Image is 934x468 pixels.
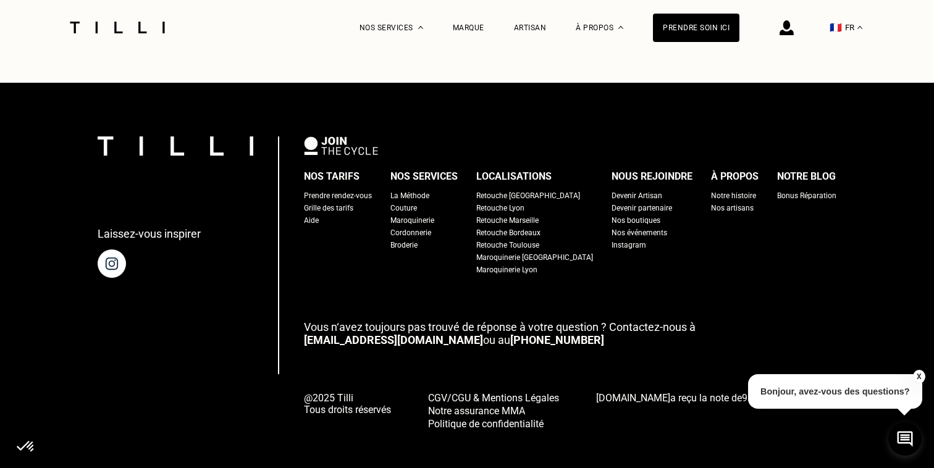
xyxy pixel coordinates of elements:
span: a reçu la note de sur avis. [596,392,833,404]
a: Politique de confidentialité [428,417,559,430]
a: [PHONE_NUMBER] [510,333,604,346]
span: [DOMAIN_NAME] [596,392,670,404]
p: ou au [304,320,836,346]
span: 9.4 [742,392,755,404]
div: Notre blog [777,167,836,186]
a: Retouche [GEOGRAPHIC_DATA] [476,190,580,202]
a: Cordonnerie [390,227,431,239]
span: Notre assurance MMA [428,405,525,417]
div: Nous rejoindre [612,167,692,186]
img: logo Join The Cycle [304,136,378,155]
a: Retouche Toulouse [476,239,539,251]
a: Retouche Bordeaux [476,227,541,239]
img: Menu déroulant à propos [618,26,623,29]
a: Couture [390,202,417,214]
span: @2025 Tilli [304,392,391,404]
a: Nos boutiques [612,214,660,227]
img: logo Tilli [98,136,253,156]
a: Maroquinerie [390,214,434,227]
span: 🇫🇷 [830,22,842,33]
a: Marque [453,23,484,32]
a: Broderie [390,239,418,251]
a: Notre assurance MMA [428,404,559,417]
a: Prendre rendez-vous [304,190,372,202]
a: Nos artisans [711,202,754,214]
a: Maroquinerie Lyon [476,264,537,276]
a: Maroquinerie [GEOGRAPHIC_DATA] [476,251,593,264]
div: À propos [711,167,759,186]
button: X [912,370,925,383]
div: Nos tarifs [304,167,360,186]
a: Retouche Marseille [476,214,539,227]
span: Vous n‘avez toujours pas trouvé de réponse à votre question ? Contactez-nous à [304,320,696,333]
a: Notre histoire [711,190,756,202]
div: Nos services [390,167,458,186]
a: Prendre soin ici [653,14,739,42]
span: / [742,392,771,404]
a: Instagram [612,239,646,251]
a: Nos événements [612,227,667,239]
a: Grille des tarifs [304,202,353,214]
img: page instagram de Tilli une retoucherie à domicile [98,249,126,278]
a: Devenir partenaire [612,202,672,214]
a: [EMAIL_ADDRESS][DOMAIN_NAME] [304,333,483,346]
a: Aide [304,214,319,227]
a: Retouche Lyon [476,202,524,214]
span: Politique de confidentialité [428,418,544,430]
img: icône connexion [780,20,794,35]
p: Bonjour, avez-vous des questions? [748,374,922,409]
img: Menu déroulant [418,26,423,29]
a: La Méthode [390,190,429,202]
span: Tous droits réservés [304,404,391,416]
a: Bonus Réparation [777,190,836,202]
div: Localisations [476,167,552,186]
a: Artisan [514,23,547,32]
img: menu déroulant [857,26,862,29]
a: Devenir Artisan [612,190,662,202]
p: Laissez-vous inspirer [98,227,201,240]
img: Logo du service de couturière Tilli [65,22,169,33]
span: CGV/CGU & Mentions Légales [428,392,559,404]
a: CGV/CGU & Mentions Légales [428,391,559,404]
